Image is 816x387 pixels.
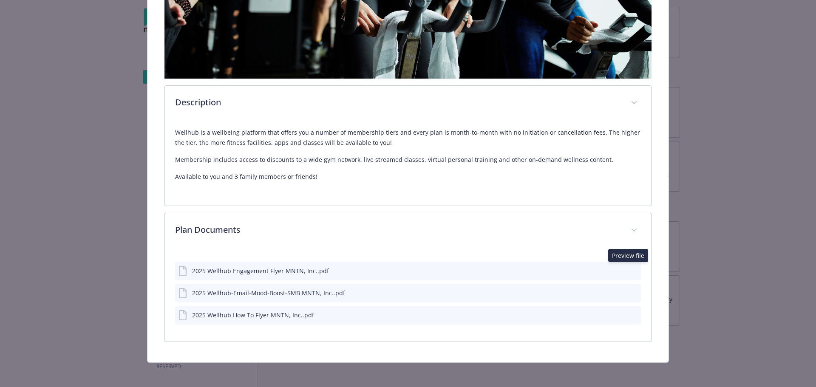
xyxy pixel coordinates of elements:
[616,311,623,319] button: download file
[608,249,648,262] div: Preview file
[175,223,621,236] p: Plan Documents
[192,311,314,319] div: 2025 Wellhub How To Flyer MNTN, Inc..pdf
[630,311,637,319] button: preview file
[628,266,637,275] button: preview file
[192,288,345,297] div: 2025 Wellhub-Email-Mood-Boost-SMB MNTN, Inc..pdf
[165,86,652,121] div: Description
[175,127,641,148] p: Wellhub is a wellbeing platform that offers you a number of membership tiers and every plan is mo...
[165,248,652,342] div: Plan Documents
[165,213,652,248] div: Plan Documents
[165,121,652,206] div: Description
[175,96,621,109] p: Description
[175,172,641,182] p: Available to you and 3 family members or friends!
[616,288,623,297] button: download file
[615,266,621,275] button: download file
[630,288,637,297] button: preview file
[192,266,329,275] div: 2025 Wellhub Engagement Flyer MNTN, Inc..pdf
[175,155,641,165] p: Membership includes access to discounts to a wide gym network, live streamed classes, virtual per...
